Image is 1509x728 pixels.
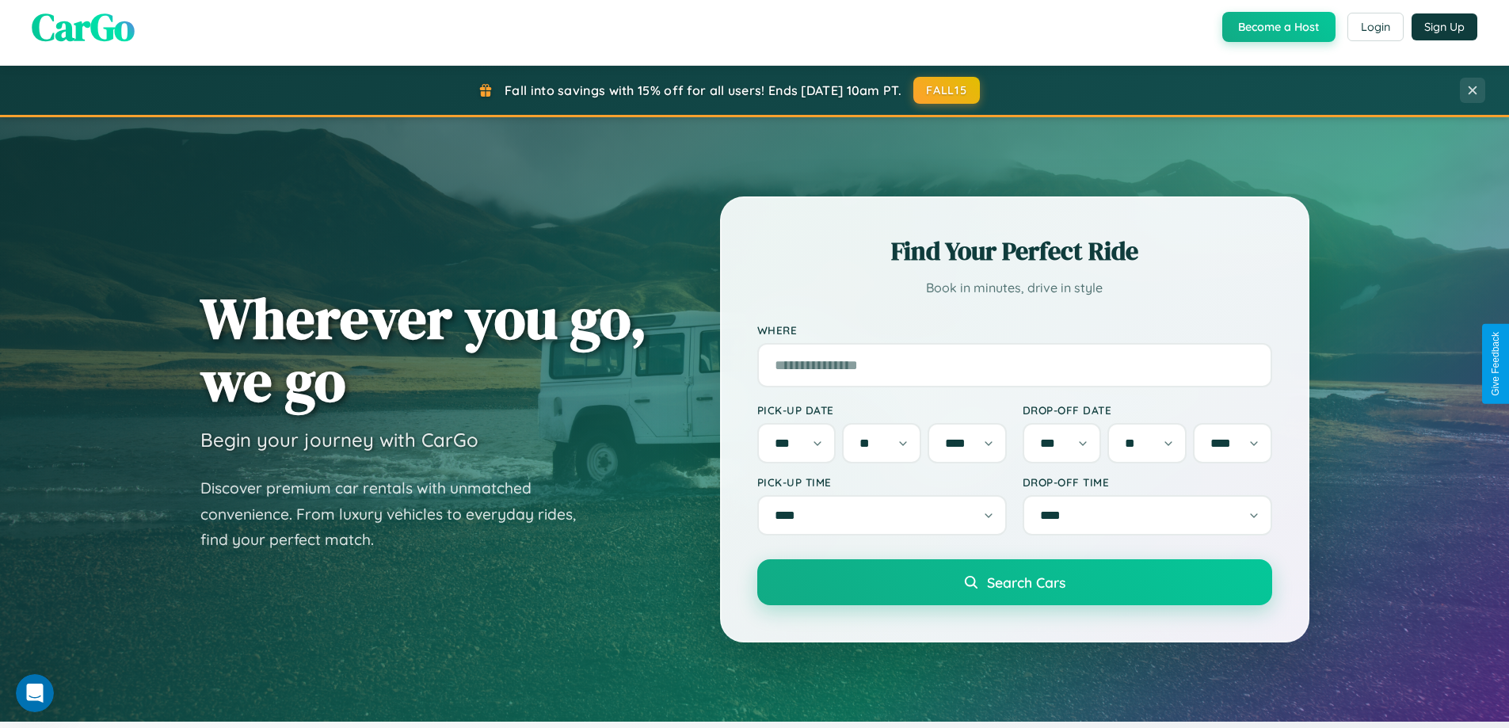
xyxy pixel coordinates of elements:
span: CarGo [32,1,135,53]
label: Drop-off Date [1023,403,1272,417]
h2: Find Your Perfect Ride [757,234,1272,269]
button: Become a Host [1222,12,1336,42]
label: Pick-up Date [757,403,1007,417]
span: Fall into savings with 15% off for all users! Ends [DATE] 10am PT. [505,82,901,98]
iframe: Intercom live chat [16,674,54,712]
p: Discover premium car rentals with unmatched convenience. From luxury vehicles to everyday rides, ... [200,475,596,553]
p: Book in minutes, drive in style [757,276,1272,299]
label: Pick-up Time [757,475,1007,489]
h3: Begin your journey with CarGo [200,428,478,452]
h1: Wherever you go, we go [200,287,647,412]
button: Search Cars [757,559,1272,605]
span: Search Cars [987,574,1065,591]
button: Login [1347,13,1404,41]
label: Drop-off Time [1023,475,1272,489]
button: Sign Up [1412,13,1477,40]
button: FALL15 [913,77,980,104]
label: Where [757,323,1272,337]
div: Give Feedback [1490,332,1501,396]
